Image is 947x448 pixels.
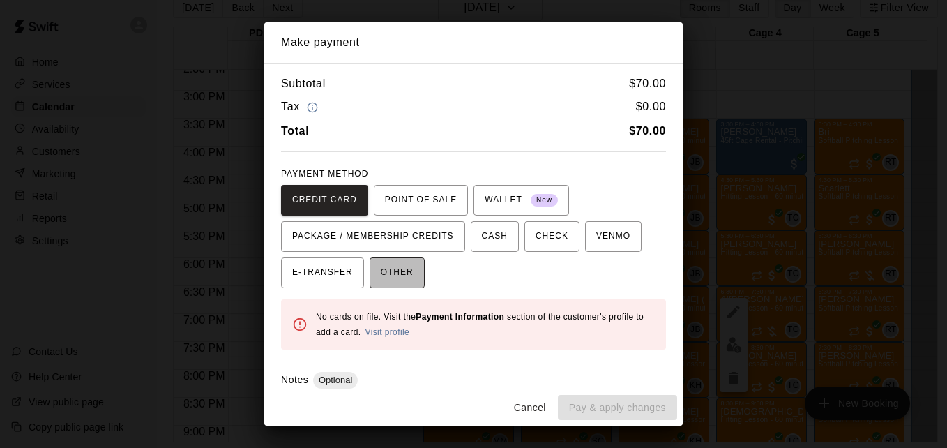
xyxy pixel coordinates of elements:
h6: $ 0.00 [636,98,666,117]
h2: Make payment [264,22,683,63]
span: VENMO [596,225,630,248]
span: WALLET [485,189,558,211]
span: No cards on file. Visit the section of the customer's profile to add a card. [316,312,644,337]
label: Notes [281,374,308,385]
button: Cancel [508,395,552,421]
button: CREDIT CARD [281,185,368,216]
h6: Tax [281,98,321,117]
button: CHECK [524,221,579,252]
span: Optional [313,375,358,385]
span: POINT OF SALE [385,189,457,211]
span: CHECK [536,225,568,248]
span: PACKAGE / MEMBERSHIP CREDITS [292,225,454,248]
button: OTHER [370,257,425,288]
b: Total [281,125,309,137]
button: WALLET New [473,185,569,216]
span: CASH [482,225,508,248]
h6: Subtotal [281,75,326,93]
h6: $ 70.00 [629,75,666,93]
a: Visit profile [365,327,409,337]
button: E-TRANSFER [281,257,364,288]
button: POINT OF SALE [374,185,468,216]
button: VENMO [585,221,642,252]
span: New [531,191,558,210]
span: CREDIT CARD [292,189,357,211]
button: PACKAGE / MEMBERSHIP CREDITS [281,221,465,252]
span: PAYMENT METHOD [281,169,368,179]
span: E-TRANSFER [292,262,353,284]
button: CASH [471,221,519,252]
b: $ 70.00 [629,125,666,137]
span: OTHER [381,262,414,284]
b: Payment Information [416,312,504,322]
